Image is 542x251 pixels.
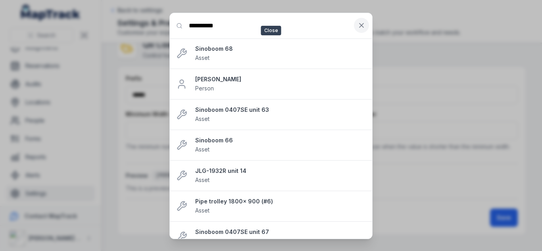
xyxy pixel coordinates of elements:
span: Asset [195,207,209,214]
a: [PERSON_NAME]Person [195,75,366,93]
a: Sinoboom 0407SE unit 63Asset [195,106,366,123]
strong: Sinoboom 66 [195,136,366,144]
span: Asset [195,146,209,153]
a: JLG-1932R unit 14Asset [195,167,366,184]
strong: [PERSON_NAME] [195,75,366,83]
strong: JLG-1932R unit 14 [195,167,366,175]
a: Sinoboom 68Asset [195,45,366,62]
span: Asset [195,115,209,122]
span: Close [261,26,281,35]
a: Sinoboom 0407SE unit 67Asset [195,228,366,245]
strong: Pipe trolley 1800x 900 (#6) [195,197,366,205]
span: Asset [195,176,209,183]
a: Sinoboom 66Asset [195,136,366,154]
strong: Sinoboom 0407SE unit 63 [195,106,366,114]
a: Pipe trolley 1800x 900 (#6)Asset [195,197,366,215]
span: Asset [195,54,209,61]
span: Person [195,85,214,92]
strong: Sinoboom 0407SE unit 67 [195,228,366,236]
strong: Sinoboom 68 [195,45,366,53]
span: Asset [195,238,209,244]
